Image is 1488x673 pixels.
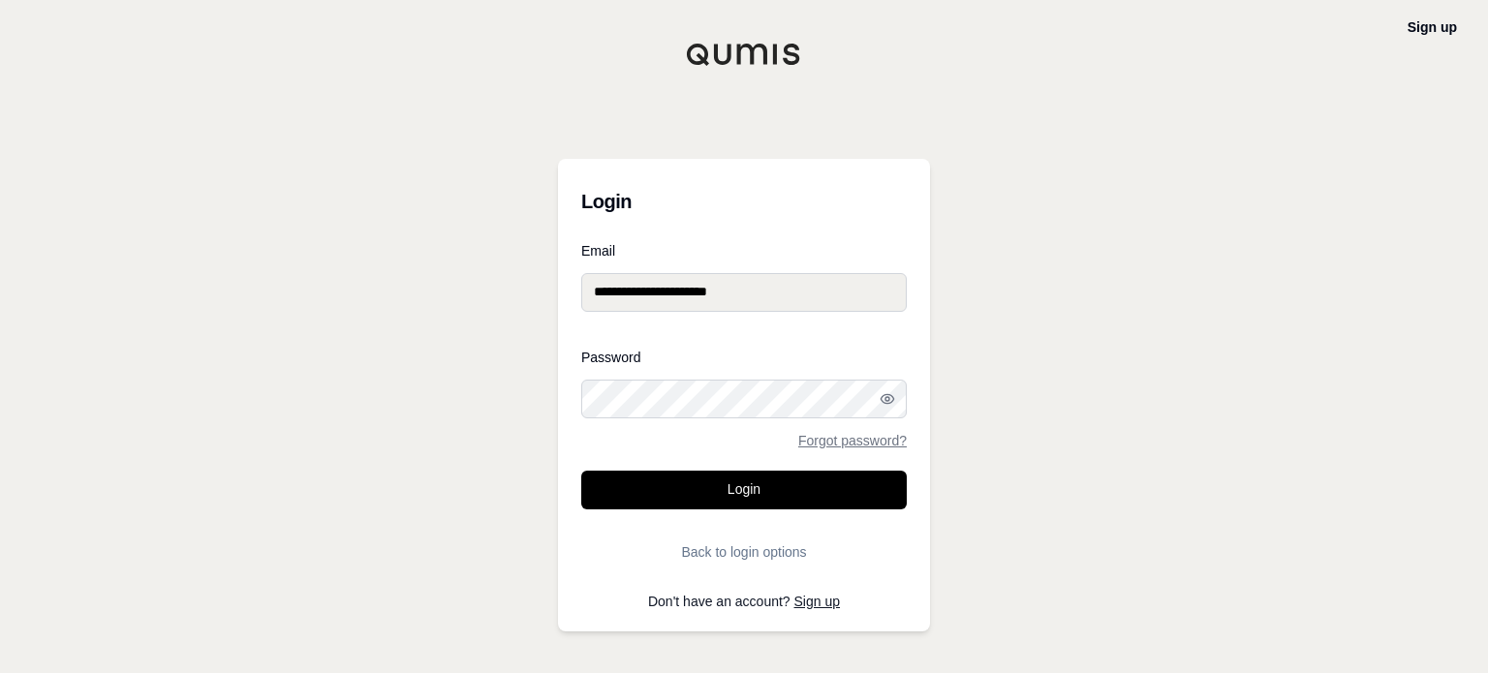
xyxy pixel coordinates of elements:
p: Don't have an account? [581,595,907,608]
label: Email [581,244,907,258]
img: Qumis [686,43,802,66]
label: Password [581,351,907,364]
a: Sign up [794,594,840,609]
h3: Login [581,182,907,221]
button: Login [581,471,907,509]
button: Back to login options [581,533,907,571]
a: Forgot password? [798,434,907,447]
a: Sign up [1408,19,1457,35]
